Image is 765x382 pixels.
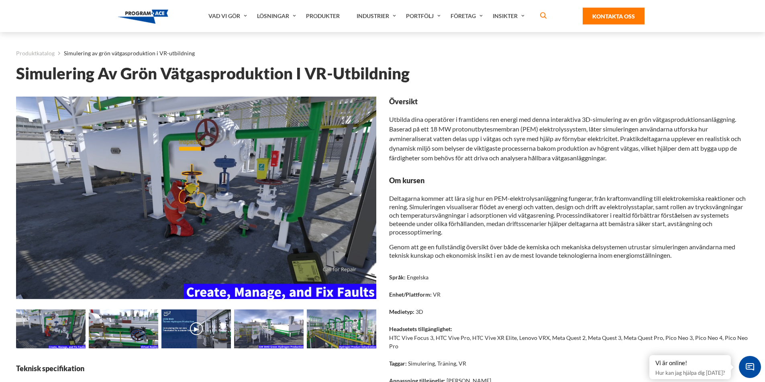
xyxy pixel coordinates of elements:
img: Simulering av grön vätgasproduktion i VR-utbildning - Förhandsvisning 6 [89,309,158,348]
font: Översikt [389,97,418,106]
img: Simulering av grön vätgasproduktion i VR-utbildning - Förhandsvisning 2 [307,309,376,348]
font: Headsetets tillgänglighet: [389,325,452,332]
font: VR [433,291,441,298]
font: Taggar: [389,360,407,367]
font: Teknisk specifikation [16,364,84,373]
font: ▶ [194,325,199,332]
font: Språk: [389,274,406,281]
font: Hur kan jag hjälpa dig [DATE]? [655,370,725,376]
a: Kontakta oss [583,8,645,24]
font: Simulering av grön vätgasproduktion i VR-utbildning [16,64,410,83]
font: Vad vi gör [208,12,240,19]
font: Portfölj [406,12,434,19]
font: Lösningar [257,12,289,19]
font: Insikter [493,12,518,19]
span: Chattwidget [739,356,761,378]
font: Företag [451,12,476,19]
img: Simulering av grön vätgasproduktion i VR-utbildning - Förhandsvisning 1 [234,309,304,348]
font: Kontakta oss [592,13,635,20]
button: ▶ [190,322,203,335]
img: Simulering av grön vätgasproduktion i VR-utbildning - Förhandsvisning 5 [16,309,86,348]
img: Simulering av grön vätgasproduktion i VR-utbildning - Förhandsvisning 5 [16,97,376,299]
font: HTC Vive Focus 3, HTC Vive Pro, HTC Vive XR Elite, Lenovo VRX, Meta Quest 2, Meta Quest 3, Meta Q... [389,334,748,350]
nav: brödsmulor [16,48,749,59]
font: Deltagarna kommer att lära sig hur en PEM-elektrolysanläggning fungerar, från kraftomvandling til... [389,194,746,236]
font: 3D [416,308,423,315]
img: Simulering av grön vätgasproduktion i VR-utbildning - Video 0 [161,309,231,348]
font: Produktkatalog [16,50,55,57]
font: Vi är online! [655,359,687,366]
font: Simulering, Träning, VR [408,360,466,367]
font: Utbilda dina operatörer i framtidens ren energi med denna interaktiva 3D-simulering av en grön vä... [389,115,741,162]
font: Om kursen [389,176,424,185]
font: Enhet/Plattform: [389,291,432,298]
font: Produkter [306,12,340,19]
a: Produktkatalog [16,48,55,59]
font: Genom att ge en fullständig översikt över både de kemiska och mekaniska delsystemen utrustar simu... [389,243,735,259]
font: Engelska [407,274,428,281]
img: Program-Aess [118,10,169,24]
font: Industrier [357,12,389,19]
font: Medietyp: [389,308,414,315]
font: Simulering av grön vätgasproduktion i VR-utbildning [64,50,195,57]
